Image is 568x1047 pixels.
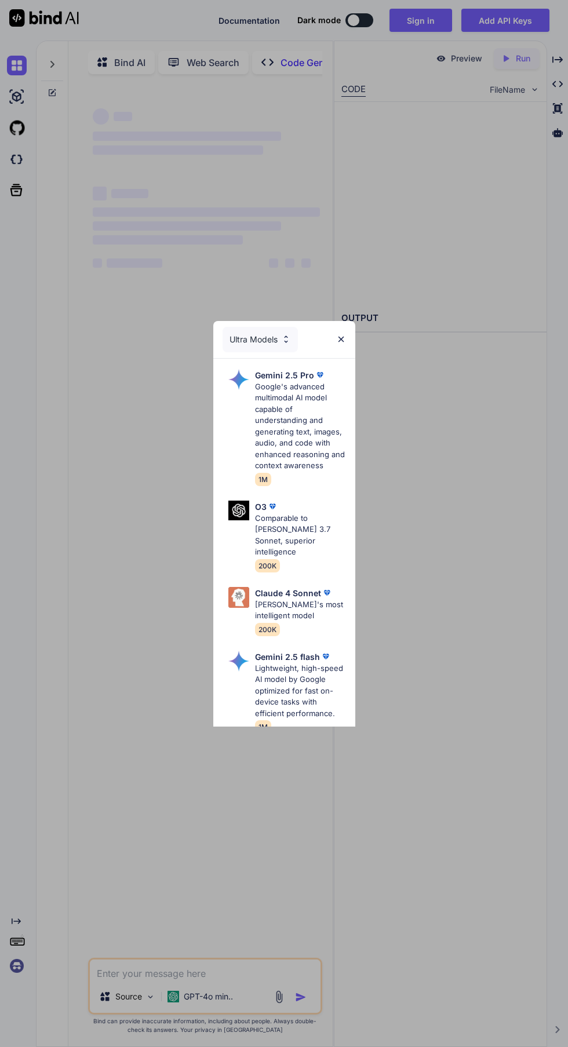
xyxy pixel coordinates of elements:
img: Pick Models [228,501,249,521]
img: premium [267,501,278,512]
p: Google's advanced multimodal AI model capable of understanding and generating text, images, audio... [255,381,346,472]
img: close [336,334,346,344]
img: Pick Models [228,587,249,608]
p: Gemini 2.5 flash [255,651,320,663]
img: premium [314,369,326,381]
p: Gemini 2.5 Pro [255,369,314,381]
img: premium [320,651,332,662]
img: premium [321,587,333,599]
img: Pick Models [228,651,249,672]
span: 200K [255,623,280,636]
img: Pick Models [281,334,291,344]
p: Comparable to [PERSON_NAME] 3.7 Sonnet, superior intelligence [255,513,346,558]
img: Pick Models [228,369,249,390]
p: O3 [255,501,267,513]
span: 1M [255,473,271,486]
span: 200K [255,559,280,572]
p: Claude 4 Sonnet [255,587,321,599]
p: Lightweight, high-speed AI model by Google optimized for fast on-device tasks with efficient perf... [255,663,346,720]
div: Ultra Models [223,327,298,352]
p: [PERSON_NAME]'s most intelligent model [255,599,346,622]
span: 1M [255,720,271,734]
